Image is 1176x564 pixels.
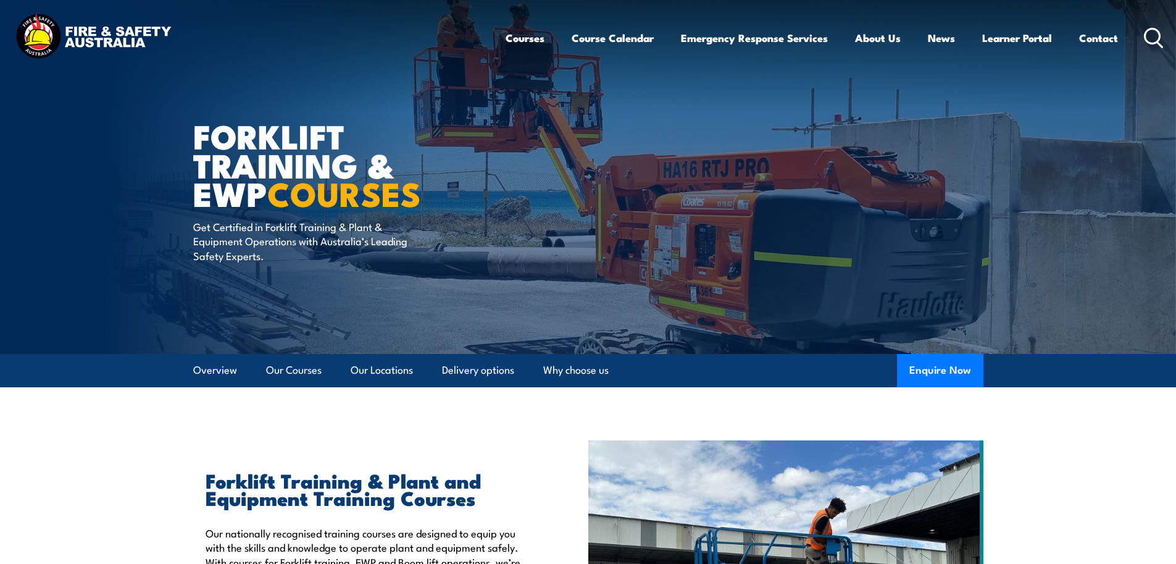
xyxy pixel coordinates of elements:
a: Overview [193,354,237,387]
a: About Us [855,22,901,54]
p: Get Certified in Forklift Training & Plant & Equipment Operations with Australia’s Leading Safety... [193,219,419,263]
a: Our Courses [266,354,322,387]
a: Delivery options [442,354,514,387]
h1: Forklift Training & EWP [193,121,498,208]
h2: Forklift Training & Plant and Equipment Training Courses [206,471,532,506]
a: Emergency Response Services [681,22,828,54]
a: Our Locations [351,354,413,387]
a: Learner Portal [982,22,1052,54]
a: Why choose us [543,354,609,387]
button: Enquire Now [897,354,983,387]
a: News [928,22,955,54]
a: Courses [506,22,544,54]
strong: COURSES [267,167,421,218]
a: Contact [1079,22,1118,54]
a: Course Calendar [572,22,654,54]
